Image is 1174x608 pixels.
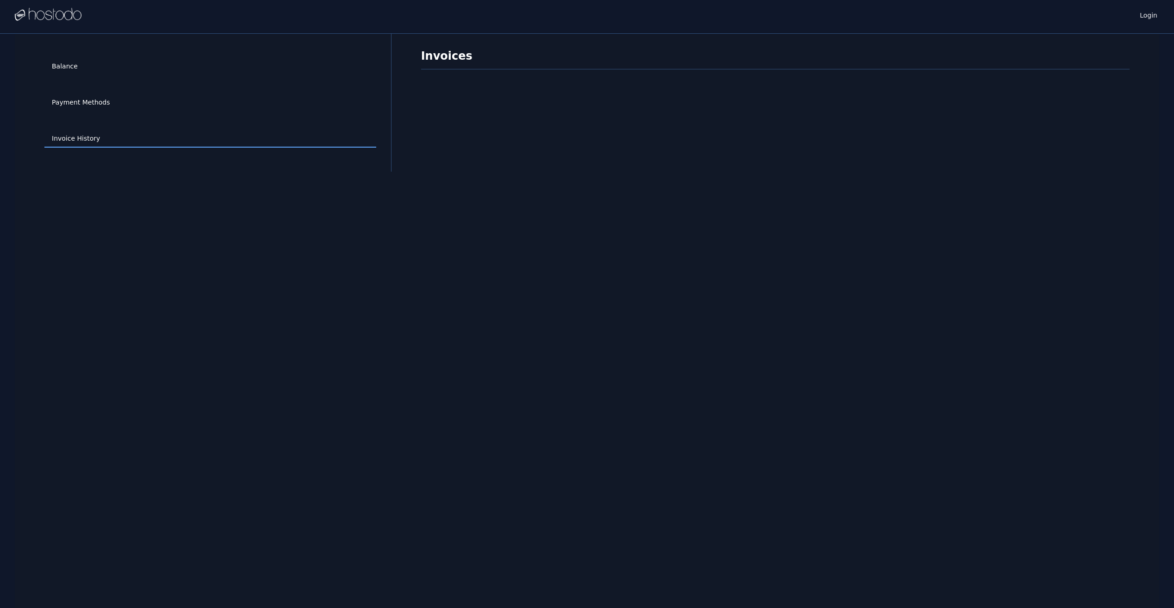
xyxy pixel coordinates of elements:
img: Logo [15,8,81,22]
a: Login [1138,9,1159,20]
a: Balance [44,58,376,75]
a: Invoice History [44,130,376,148]
a: Payment Methods [44,94,376,112]
h1: Invoices [421,49,1130,69]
